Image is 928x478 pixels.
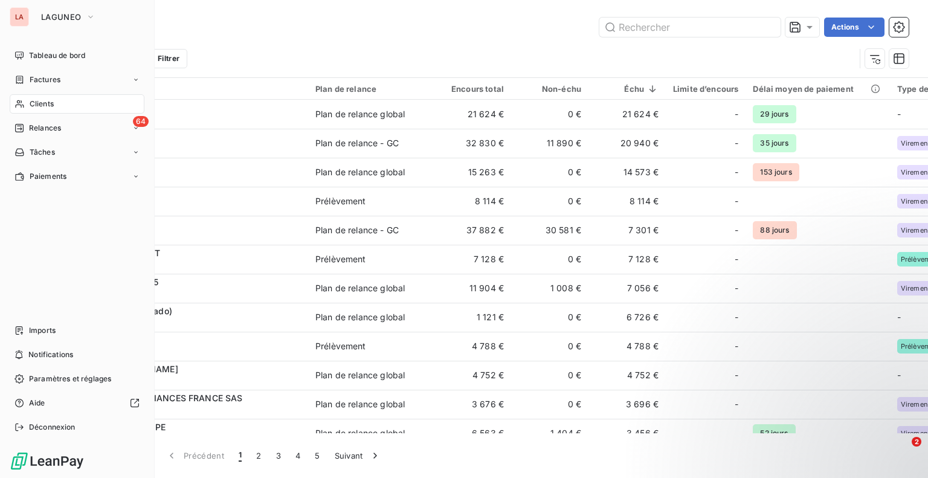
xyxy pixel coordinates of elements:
td: 20 940 € [588,129,666,158]
span: Déconnexion [29,422,76,433]
td: 0 € [511,100,588,129]
td: 0 € [511,245,588,274]
span: - [735,137,738,149]
span: - [735,224,738,236]
td: 0 € [511,361,588,390]
td: 3 456 € [588,419,666,448]
span: - [735,340,738,352]
span: Tableau de bord [29,50,85,61]
button: Filtrer [132,49,187,68]
span: 53903 [83,230,301,242]
td: 8 114 € [588,187,666,216]
div: Prélèvement [315,195,366,207]
td: 3 676 € [434,390,511,419]
a: Aide [10,393,144,413]
div: Plan de relance global [315,427,405,439]
div: Délai moyen de paiement [753,84,882,94]
button: Précédent [158,443,231,468]
span: 53951 [83,375,301,387]
span: Paramètres et réglages [29,373,111,384]
span: 54583 [83,346,301,358]
span: 53842 [83,143,301,155]
td: 7 056 € [588,274,666,303]
div: Plan de relance global [315,369,405,381]
span: 53923 [83,404,301,416]
td: 4 788 € [588,332,666,361]
span: 58607 [83,114,301,126]
span: 35 jours [753,134,796,152]
span: - [735,282,738,294]
span: - [735,311,738,323]
td: 32 830 € [434,129,511,158]
span: - [897,109,901,119]
span: Relances [29,123,61,134]
div: Encours total [441,84,504,94]
span: LAGUNEO [41,12,81,22]
iframe: Intercom notifications message [686,361,928,445]
span: 153 jours [753,163,799,181]
td: 21 624 € [434,100,511,129]
span: - [735,108,738,120]
span: Imports [29,325,56,336]
span: 2 [912,437,921,447]
button: 4 [288,443,308,468]
td: 11 904 € [434,274,511,303]
img: Logo LeanPay [10,451,85,471]
span: 1 [83,317,301,329]
td: 14 573 € [588,158,666,187]
span: Paiements [30,171,66,182]
div: Plan de relance [315,84,427,94]
span: - [735,195,738,207]
div: Plan de relance global [315,311,405,323]
td: 7 301 € [588,216,666,245]
span: 54457 [83,172,301,184]
div: Échu [596,84,659,94]
td: 6 563 € [434,419,511,448]
button: 5 [308,443,327,468]
input: Rechercher [599,18,781,37]
span: 53962 [83,288,301,300]
span: 88 jours [753,221,796,239]
div: Plan de relance global [315,166,405,178]
span: - [735,253,738,265]
td: 0 € [511,332,588,361]
iframe: Intercom live chat [887,437,916,466]
td: 21 624 € [588,100,666,129]
span: 54096 [83,259,301,271]
span: Notifications [28,349,73,360]
div: Limite d’encours [673,84,738,94]
td: 11 890 € [511,129,588,158]
div: Plan de relance global [315,108,405,120]
button: 1 [231,443,249,468]
td: 3 696 € [588,390,666,419]
td: 4 752 € [588,361,666,390]
div: Plan de relance - GC [315,137,399,149]
td: 0 € [511,187,588,216]
div: Non-échu [518,84,581,94]
td: 0 € [511,158,588,187]
td: 1 121 € [434,303,511,332]
span: 29 jours [753,105,796,123]
span: Tâches [30,147,55,158]
button: Suivant [327,443,388,468]
div: Prélèvement [315,340,366,352]
div: Prélèvement [315,253,366,265]
td: 37 882 € [434,216,511,245]
td: 4 752 € [434,361,511,390]
td: 7 128 € [588,245,666,274]
td: 4 788 € [434,332,511,361]
span: Aide [29,398,45,409]
td: 8 114 € [434,187,511,216]
button: Actions [824,18,884,37]
div: Plan de relance global [315,398,405,410]
button: 2 [249,443,268,468]
span: 1 [239,450,242,462]
td: 1 008 € [511,274,588,303]
td: 1 404 € [511,419,588,448]
td: 0 € [511,303,588,332]
td: 30 581 € [511,216,588,245]
div: Plan de relance global [315,282,405,294]
div: Plan de relance - GC [315,224,399,236]
td: 0 € [511,390,588,419]
span: 54383 [83,201,301,213]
